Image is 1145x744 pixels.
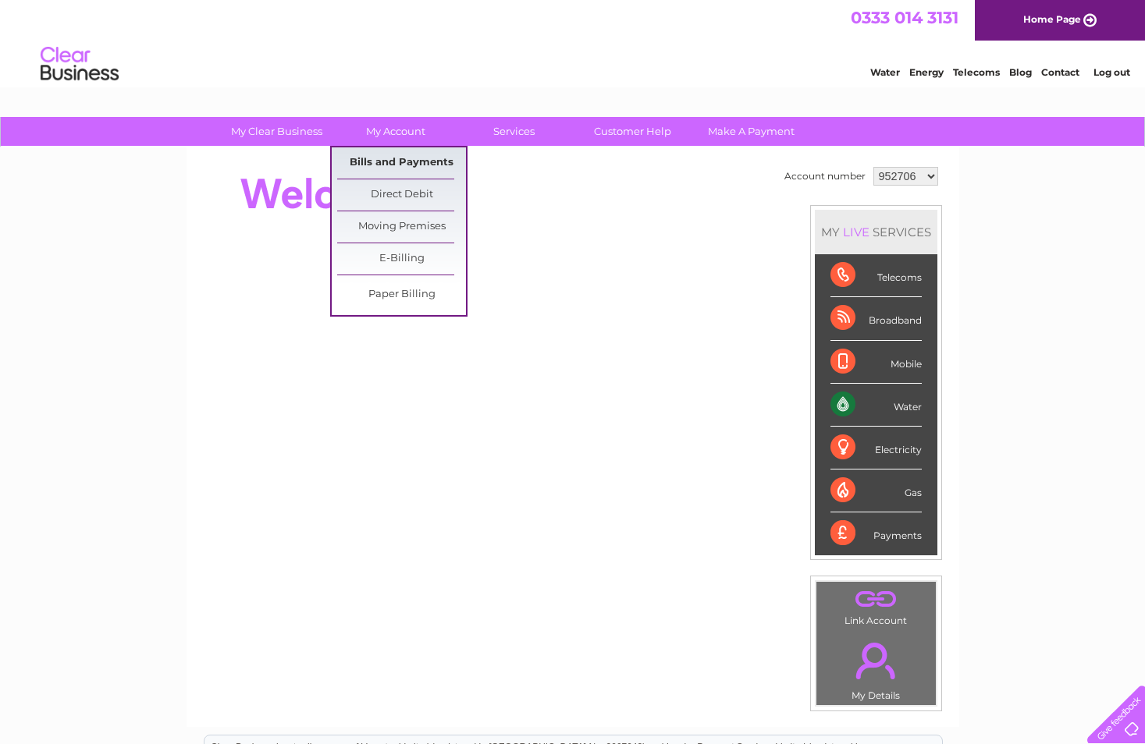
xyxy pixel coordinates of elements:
[40,41,119,88] img: logo.png
[830,254,922,297] div: Telecoms
[870,66,900,78] a: Water
[1041,66,1079,78] a: Contact
[687,117,816,146] a: Make A Payment
[204,9,942,76] div: Clear Business is a trading name of Verastar Limited (registered in [GEOGRAPHIC_DATA] No. 3667643...
[331,117,460,146] a: My Account
[953,66,1000,78] a: Telecoms
[781,163,869,190] td: Account number
[851,8,958,27] a: 0333 014 3131
[337,147,466,179] a: Bills and Payments
[820,586,932,613] a: .
[1009,66,1032,78] a: Blog
[337,243,466,275] a: E-Billing
[830,297,922,340] div: Broadband
[337,179,466,211] a: Direct Debit
[830,512,922,554] div: Payments
[337,279,466,310] a: Paper Billing
[830,384,922,427] div: Water
[830,427,922,469] div: Electricity
[830,341,922,384] div: Mobile
[337,211,466,243] a: Moving Premises
[1093,66,1130,78] a: Log out
[816,581,937,630] td: Link Account
[830,469,922,512] div: Gas
[815,210,937,254] div: MY SERVICES
[450,117,578,146] a: Services
[568,117,697,146] a: Customer Help
[909,66,944,78] a: Energy
[816,629,937,706] td: My Details
[840,225,873,239] div: LIVE
[820,633,932,688] a: .
[212,117,341,146] a: My Clear Business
